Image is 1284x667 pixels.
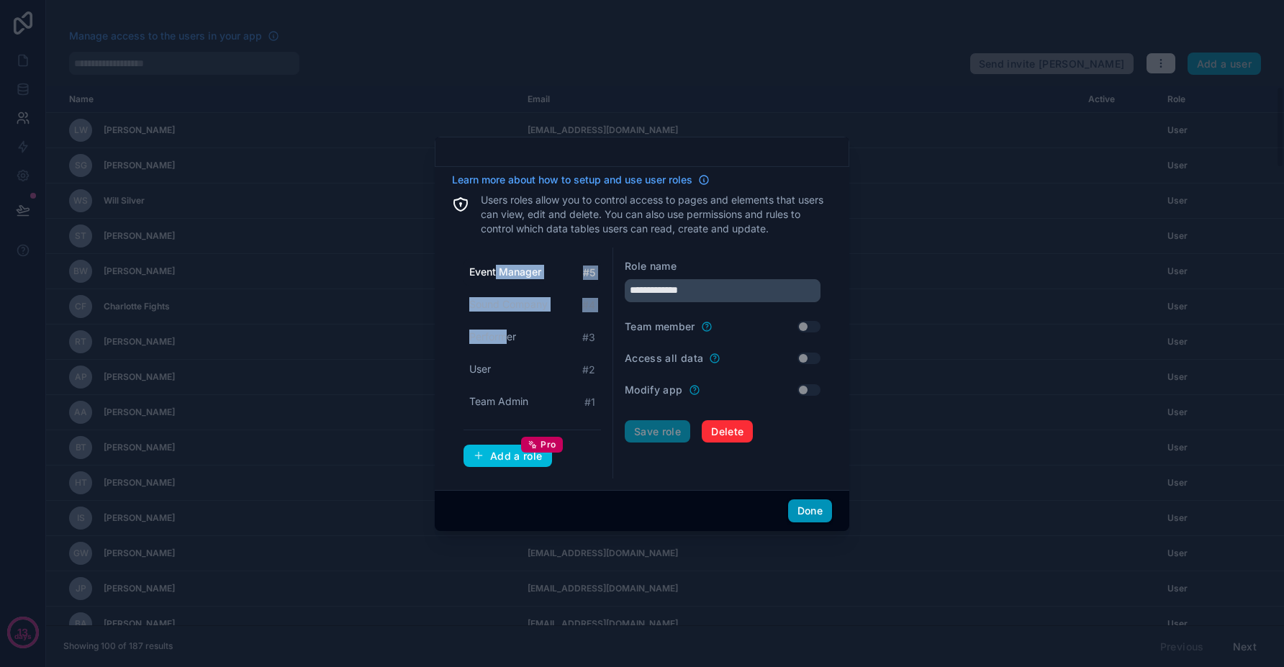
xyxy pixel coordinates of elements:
span: Performer [469,330,516,344]
span: # 2 [582,363,595,377]
span: Sound Company [469,297,548,312]
span: Delete [711,425,743,438]
a: Learn more about how to setup and use user roles [452,173,710,187]
span: # 1 [584,395,595,409]
span: User [469,362,491,376]
button: Delete [702,420,753,443]
button: Done [788,499,832,522]
label: Modify app [625,383,683,397]
div: Add a role [473,450,543,463]
span: Learn more about how to setup and use user roles [452,173,692,187]
span: # 3 [582,330,595,345]
button: Add a rolePro [464,445,552,468]
span: # 5 [583,266,595,280]
span: Event Manager [469,265,541,279]
span: Pro [541,439,556,450]
label: Role name [625,259,677,273]
label: Team member [625,319,695,334]
p: Users roles allow you to control access to pages and elements that users can view, edit and delet... [481,193,832,236]
span: # 4 [582,298,595,312]
label: Access all data [625,351,703,366]
span: Team Admin [469,394,528,409]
